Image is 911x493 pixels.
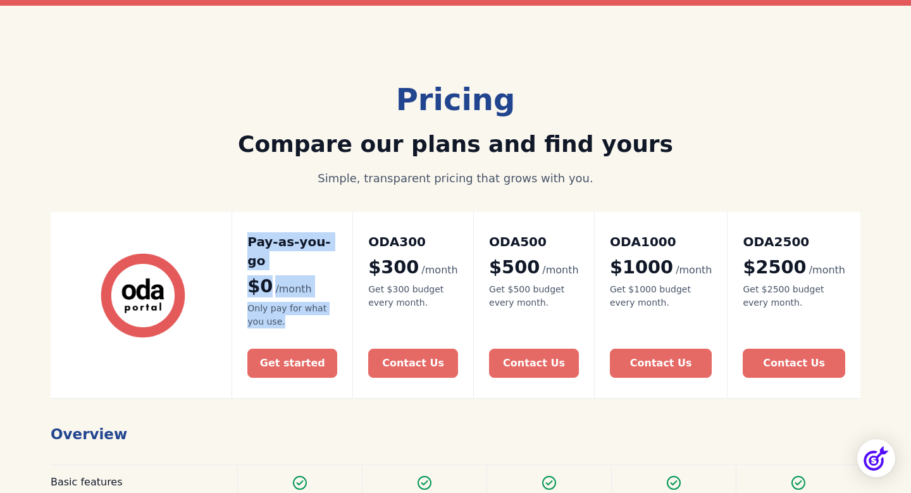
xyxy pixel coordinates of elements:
[247,349,337,378] a: Get started
[489,283,579,309] div: Get $500 budget every month.
[368,256,458,278] div: $300
[421,264,457,276] span: /month
[610,232,712,251] h2: ODA1000
[743,283,845,309] div: Get $2500 budget every month.
[743,349,845,378] a: Contact Us
[489,349,579,378] a: Contact Us
[213,130,698,159] h2: Compare our plans and find yours
[610,256,712,278] div: $1000
[610,349,712,378] a: Contact Us
[382,356,444,371] div: Contact Us
[763,356,825,371] div: Contact Us
[676,264,712,276] span: /month
[610,283,712,309] div: Get $1000 budget every month.
[213,170,698,187] div: Simple, transparent pricing that grows with you.
[368,283,458,309] div: Get $300 budget every month.
[368,232,458,251] h2: ODA300
[260,356,325,371] div: Get started
[275,283,311,295] span: /month
[489,256,579,278] div: $500
[542,264,578,276] span: /month
[630,356,692,371] div: Contact Us
[503,356,565,371] div: Contact Us
[247,232,337,270] h2: Pay-as-you-go
[489,232,579,251] h2: ODA500
[743,256,845,278] div: $2500
[51,414,860,448] h1: Overview
[743,232,845,251] h2: ODA2500
[247,302,337,328] div: Only pay for what you use.
[213,77,698,122] div: Pricing
[247,275,337,297] div: $0
[368,349,458,378] a: Contact Us
[809,264,845,276] span: /month
[51,475,222,489] div: Basic features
